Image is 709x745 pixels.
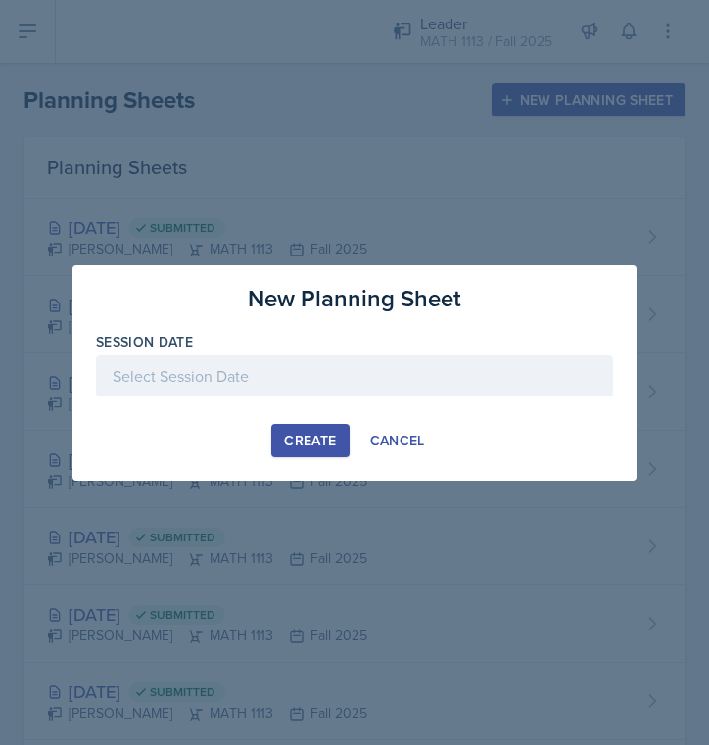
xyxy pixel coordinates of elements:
button: Cancel [357,424,438,457]
div: Cancel [370,433,425,448]
button: Create [271,424,349,457]
label: Session Date [96,332,193,351]
h3: New Planning Sheet [248,281,461,316]
div: Create [284,433,336,448]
